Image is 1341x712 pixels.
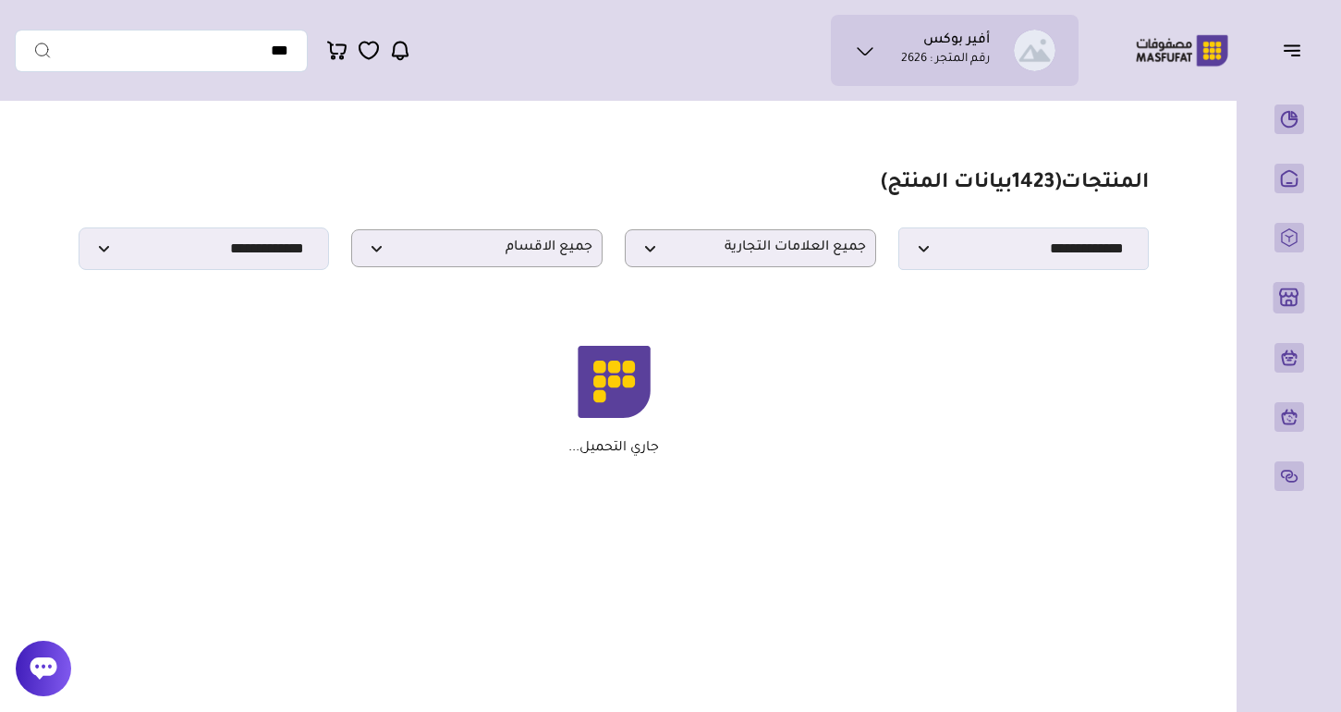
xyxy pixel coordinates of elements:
[568,440,659,457] p: جاري التحميل...
[881,171,1149,198] h1: المنتجات
[351,229,603,267] p: جميع الاقسام
[361,239,592,257] span: جميع الاقسام
[923,32,990,51] h1: أفير بوكس
[901,51,990,69] p: رقم المتجر : 2626
[635,239,866,257] span: جميع العلامات التجارية
[1123,32,1241,68] img: Logo
[625,229,876,267] p: جميع العلامات التجارية
[1012,173,1055,195] span: 1423
[881,173,1061,195] span: ( بيانات المنتج)
[1014,30,1055,71] img: ماجد العنزي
